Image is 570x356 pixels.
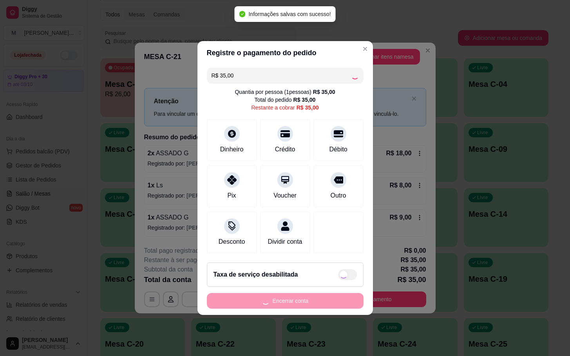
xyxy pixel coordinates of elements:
span: check-circle [239,11,245,17]
div: Dinheiro [220,145,244,154]
div: Quantia por pessoa ( 1 pessoas) [235,88,335,96]
input: Ex.: hambúrguer de cordeiro [212,68,351,83]
div: R$ 35,00 [293,96,316,104]
div: Dividir conta [268,237,302,246]
div: R$ 35,00 [313,88,335,96]
span: Informações salvas com sucesso! [248,11,331,17]
h2: Taxa de serviço desabilitada [214,270,298,279]
button: Close [359,43,371,55]
div: Crédito [275,145,295,154]
div: Loading [351,72,359,79]
div: Pix [227,191,236,200]
div: Voucher [273,191,297,200]
div: Desconto [219,237,245,246]
div: Outro [330,191,346,200]
div: Total do pedido [255,96,316,104]
div: Restante a cobrar [251,104,318,111]
header: Registre o pagamento do pedido [197,41,373,65]
div: Débito [329,145,347,154]
div: R$ 35,00 [297,104,319,111]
